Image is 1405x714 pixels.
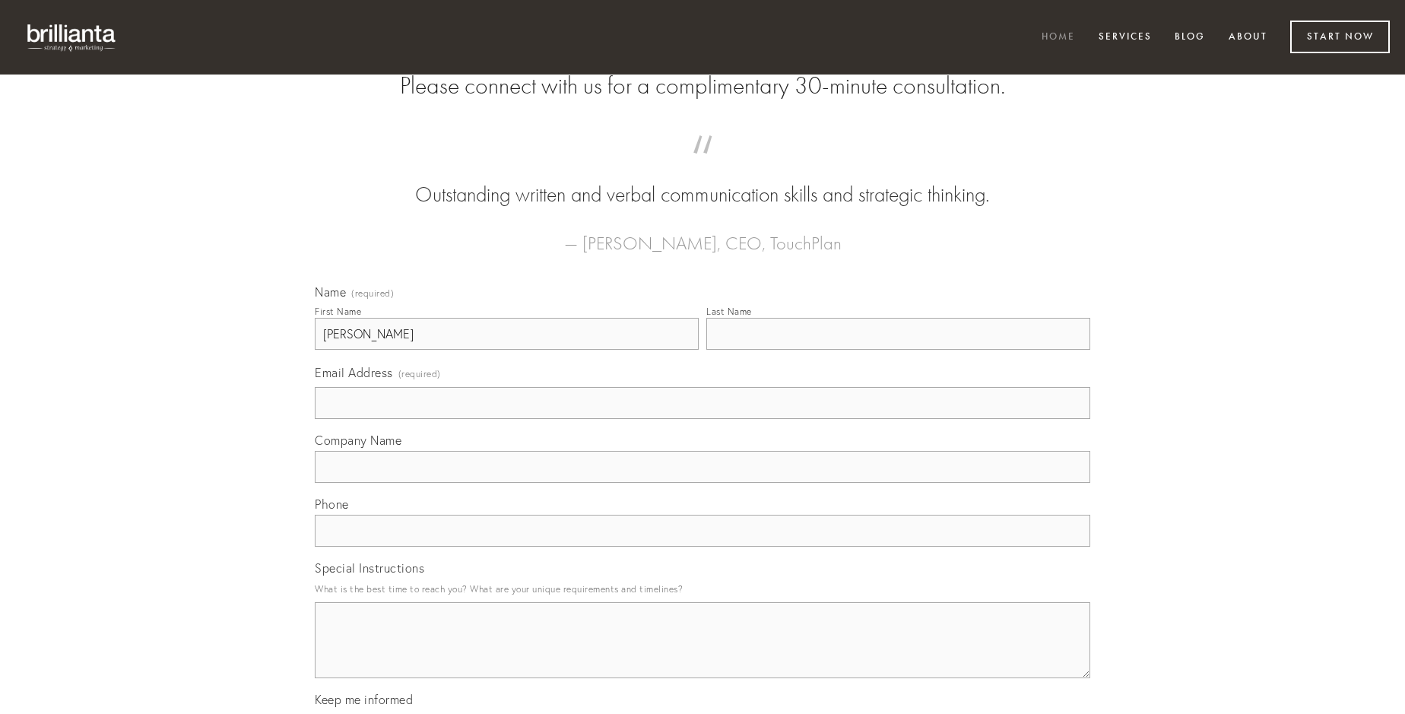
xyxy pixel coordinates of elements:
span: Keep me informed [315,692,413,707]
a: About [1219,25,1277,50]
span: Email Address [315,365,393,380]
span: Company Name [315,433,401,448]
div: First Name [315,306,361,317]
img: brillianta - research, strategy, marketing [15,15,129,59]
h2: Please connect with us for a complimentary 30-minute consultation. [315,71,1090,100]
a: Home [1032,25,1085,50]
a: Start Now [1290,21,1390,53]
span: Phone [315,497,349,512]
p: What is the best time to reach you? What are your unique requirements and timelines? [315,579,1090,599]
a: Services [1089,25,1162,50]
span: “ [339,151,1066,180]
span: Special Instructions [315,560,424,576]
span: (required) [398,363,441,384]
div: Last Name [706,306,752,317]
blockquote: Outstanding written and verbal communication skills and strategic thinking. [339,151,1066,210]
span: Name [315,284,346,300]
a: Blog [1165,25,1215,50]
figcaption: — [PERSON_NAME], CEO, TouchPlan [339,210,1066,259]
span: (required) [351,289,394,298]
